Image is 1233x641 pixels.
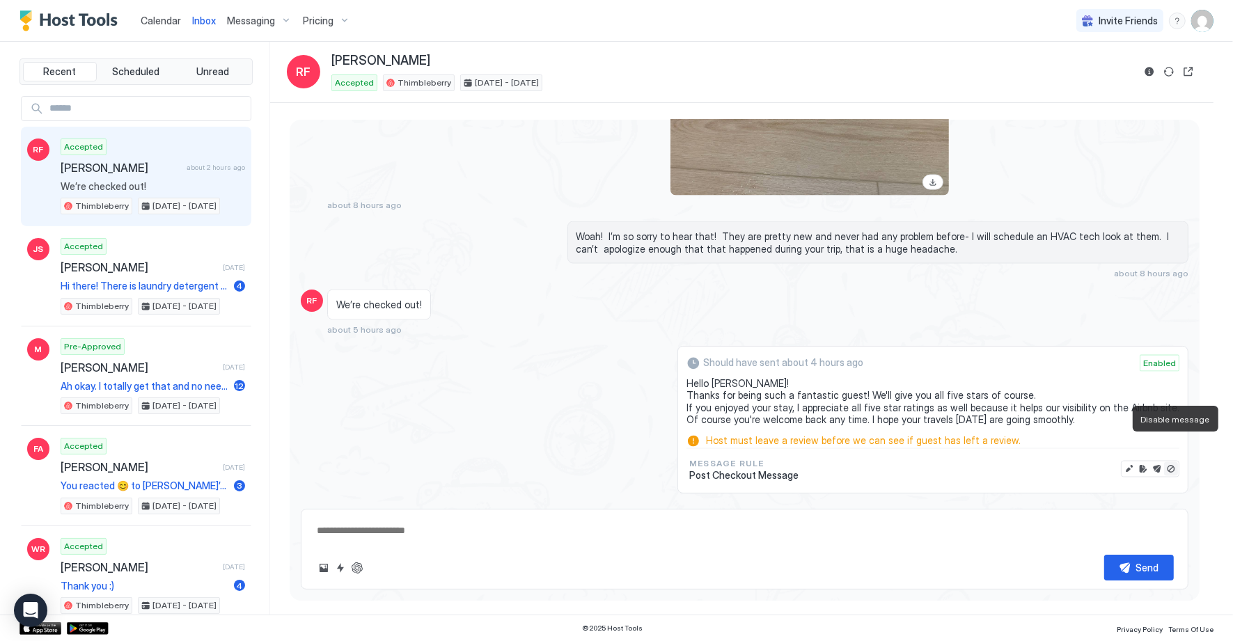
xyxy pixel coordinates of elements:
span: RF [307,294,317,307]
span: [PERSON_NAME] [61,361,217,374]
button: Sync reservation [1161,63,1177,80]
span: RF [297,63,311,80]
span: [PERSON_NAME] [61,460,217,474]
span: [DATE] - [DATE] [152,599,217,612]
span: Invite Friends [1099,15,1158,27]
span: Host must leave a review before we can see if guest has left a review. [706,434,1174,447]
span: [DATE] - [DATE] [152,200,217,212]
span: [PERSON_NAME] [61,560,217,574]
div: menu [1169,13,1186,29]
button: ChatGPT Auto Reply [349,560,366,576]
span: [PERSON_NAME] [61,161,181,175]
span: [DATE] - [DATE] [475,77,539,89]
span: Messaging [227,15,275,27]
span: Accepted [64,141,103,153]
span: Pricing [303,15,333,27]
button: Unread [175,62,249,81]
span: [DATE] [223,263,245,272]
span: [DATE] [223,363,245,372]
span: about 5 hours ago [327,324,402,335]
span: Woah! I’m so sorry to hear that! They are pretty new and never had any problem before- I will sch... [576,230,1180,255]
span: Accepted [64,240,103,253]
span: Scheduled [113,65,160,78]
button: Scheduled [100,62,173,81]
span: M [35,343,42,356]
span: Hi there! There is laundry detergent there for you :) [61,280,228,292]
span: [PERSON_NAME] [331,53,430,69]
button: Edit rule [1136,462,1150,476]
span: We’re checked out! [61,180,245,193]
span: Recent [43,65,76,78]
span: 3 [237,480,242,491]
span: Post Checkout Message [689,470,799,482]
span: Hello [PERSON_NAME]! Thanks for being such a fantastic guest! We'll give you all five stars of co... [686,377,1179,426]
button: Send [1104,555,1174,580]
a: Terms Of Use [1168,621,1214,635]
a: Calendar [141,13,181,28]
a: Host Tools Logo [19,10,124,31]
div: Send [1136,560,1159,575]
a: Privacy Policy [1117,621,1163,635]
span: 4 [237,580,243,591]
button: Upload image [315,560,332,576]
span: about 8 hours ago [327,200,402,210]
span: Disable message [1141,414,1210,425]
span: Thimbleberry [75,500,129,512]
span: JS [33,243,44,255]
span: Accepted [64,440,103,452]
input: Input Field [44,97,251,120]
div: User profile [1191,10,1214,32]
span: WR [31,543,45,555]
div: tab-group [19,58,253,85]
span: Privacy Policy [1117,625,1163,633]
span: Should have sent about 4 hours ago [703,356,863,369]
span: Enabled [1143,357,1176,370]
span: Thimbleberry [75,399,129,412]
span: [DATE] - [DATE] [152,399,217,412]
span: Calendar [141,15,181,26]
span: We’re checked out! [336,299,422,311]
span: You reacted 😊 to [PERSON_NAME]’s message "Thank you." [61,480,228,492]
span: Accepted [64,540,103,553]
button: Disable message [1164,462,1178,476]
span: FA [33,443,43,455]
span: Accepted [335,77,374,89]
span: [PERSON_NAME] [61,260,217,274]
span: Thimbleberry [75,300,129,312]
span: Thimbleberry [75,200,129,212]
span: Unread [196,65,229,78]
span: © 2025 Host Tools [583,624,643,633]
span: [DATE] - [DATE] [152,500,217,512]
button: Edit message [1122,462,1136,476]
span: RF [33,143,44,156]
span: about 8 hours ago [1114,268,1188,278]
span: Pre-Approved [64,340,121,353]
a: App Store [19,622,61,635]
span: about 2 hours ago [187,163,245,172]
button: Recent [23,62,97,81]
span: Terms Of Use [1168,625,1214,633]
button: Quick reply [332,560,349,576]
a: Download [922,175,943,190]
span: 12 [235,381,244,391]
span: 4 [237,280,243,291]
span: Thimbleberry [398,77,451,89]
div: Open Intercom Messenger [14,594,47,627]
span: Inbox [192,15,216,26]
span: Message Rule [689,457,799,470]
button: Reservation information [1141,63,1158,80]
a: Google Play Store [67,622,109,635]
button: Open reservation [1180,63,1197,80]
span: Thank you :) [61,580,228,592]
span: [DATE] [223,562,245,571]
span: [DATE] - [DATE] [152,300,217,312]
span: Thimbleberry [75,599,129,612]
button: Send now [1150,462,1164,476]
a: Inbox [192,13,216,28]
span: Ah okay. I totally get that and no need to push if there is hesitancy. Let me know! You can text ... [61,380,228,393]
span: [DATE] [223,463,245,472]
